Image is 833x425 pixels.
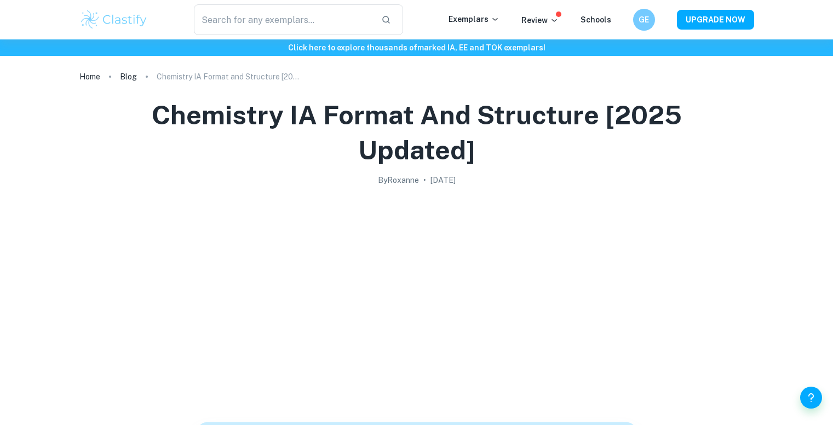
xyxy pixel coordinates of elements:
p: Review [521,14,559,26]
p: Exemplars [449,13,499,25]
input: Search for any exemplars... [194,4,373,35]
img: Chemistry IA Format and Structure [2025 updated] cover image [198,191,636,410]
p: • [423,174,426,186]
h6: GE [637,14,650,26]
button: GE [633,9,655,31]
h2: By Roxanne [378,174,419,186]
a: Home [79,69,100,84]
h6: Click here to explore thousands of marked IA, EE and TOK exemplars ! [2,42,831,54]
button: UPGRADE NOW [677,10,754,30]
button: Help and Feedback [800,387,822,409]
h2: [DATE] [430,174,456,186]
p: Chemistry IA Format and Structure [2025 updated] [157,71,299,83]
h1: Chemistry IA Format and Structure [2025 updated] [93,97,741,168]
img: Clastify logo [79,9,149,31]
a: Blog [120,69,137,84]
a: Schools [581,15,611,24]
